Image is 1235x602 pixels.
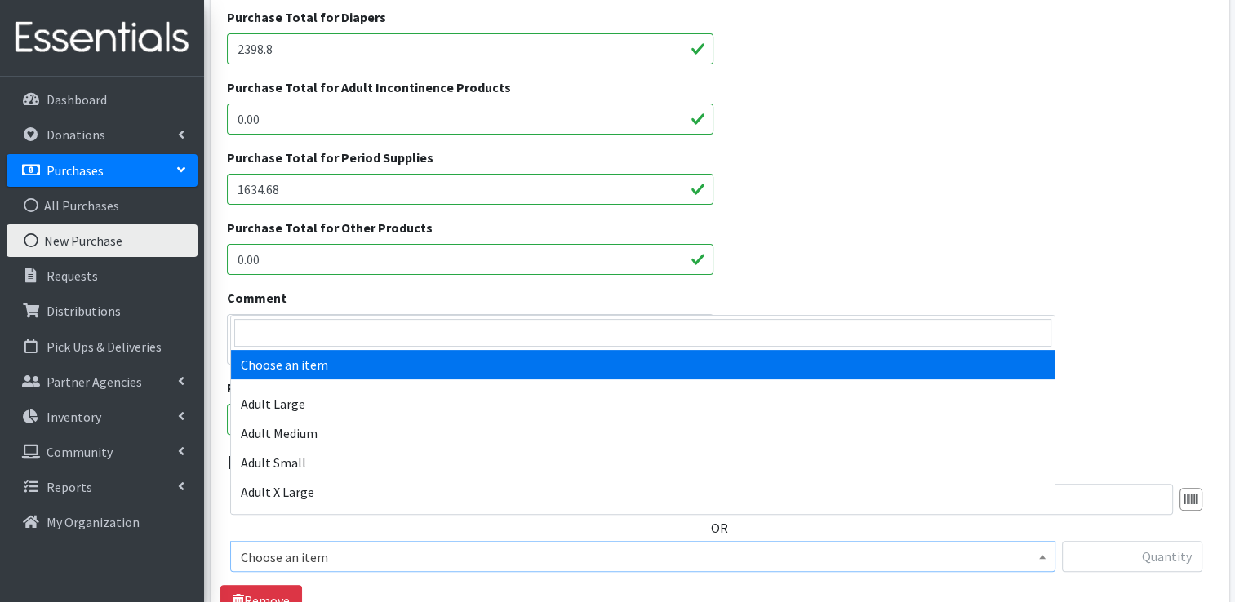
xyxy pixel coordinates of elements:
[47,479,92,495] p: Reports
[231,389,1055,418] li: Adult Large
[711,518,728,538] label: OR
[7,365,198,398] a: Partner Agencies
[47,444,113,460] p: Community
[227,288,287,308] label: Comment
[7,436,198,468] a: Community
[47,409,101,425] p: Inventory
[47,268,98,284] p: Requests
[7,259,198,292] a: Requests
[227,378,318,397] label: Purchase date
[47,339,162,355] p: Pick Ups & Deliveries
[7,224,198,257] a: New Purchase
[227,448,1213,477] legend: Items in this purchase
[1062,541,1202,572] input: Quantity
[230,541,1055,572] span: Choose an item
[231,448,1055,477] li: Adult Small
[47,91,107,108] p: Dashboard
[7,471,198,503] a: Reports
[227,218,433,237] label: Purchase Total for Other Products
[7,11,198,65] img: HumanEssentials
[7,330,198,363] a: Pick Ups & Deliveries
[231,477,1055,507] li: Adult X Large
[227,7,386,27] label: Purchase Total for Diapers
[231,418,1055,448] li: Adult Medium
[47,374,142,390] p: Partner Agencies
[7,154,198,187] a: Purchases
[47,162,104,179] p: Purchases
[231,507,1055,536] li: Adult X-Small
[227,77,511,97] label: Purchase Total for Adult Incontinence Products
[7,401,198,433] a: Inventory
[227,148,433,167] label: Purchase Total for Period Supplies
[7,294,198,327] a: Distributions
[47,126,105,143] p: Donations
[7,506,198,538] a: My Organization
[7,118,198,151] a: Donations
[47,303,121,319] p: Distributions
[7,189,198,222] a: All Purchases
[231,350,1055,379] li: Choose an item
[47,514,140,530] p: My Organization
[7,83,198,116] a: Dashboard
[241,546,1045,569] span: Choose an item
